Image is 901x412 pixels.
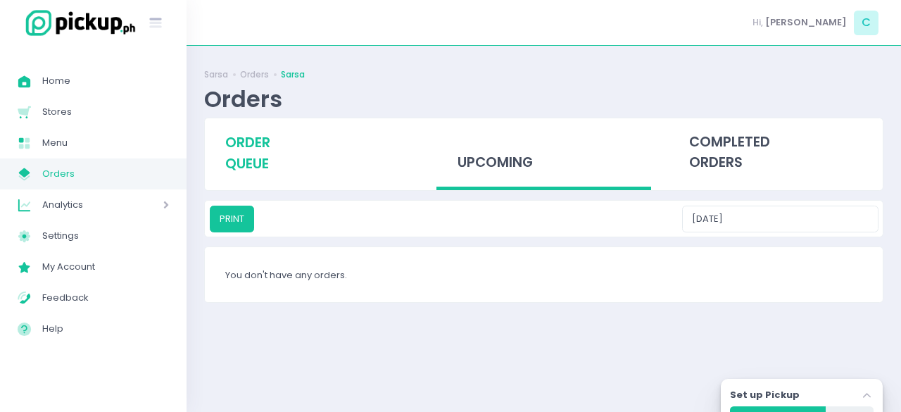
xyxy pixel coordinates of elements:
[669,118,883,187] div: completed orders
[240,68,269,81] a: Orders
[42,72,169,90] span: Home
[752,15,763,30] span: Hi,
[42,103,169,121] span: Stores
[205,247,883,302] div: You don't have any orders.
[42,165,169,183] span: Orders
[765,15,847,30] span: [PERSON_NAME]
[42,196,123,214] span: Analytics
[281,68,305,81] a: Sarsa
[436,118,650,191] div: upcoming
[42,134,169,152] span: Menu
[42,258,169,276] span: My Account
[204,68,228,81] a: Sarsa
[42,227,169,245] span: Settings
[42,289,169,307] span: Feedback
[42,320,169,338] span: Help
[854,11,878,35] span: C
[18,8,137,38] img: logo
[204,85,282,113] div: Orders
[210,206,254,232] button: PRINT
[225,133,270,173] span: order queue
[730,388,800,402] label: Set up Pickup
